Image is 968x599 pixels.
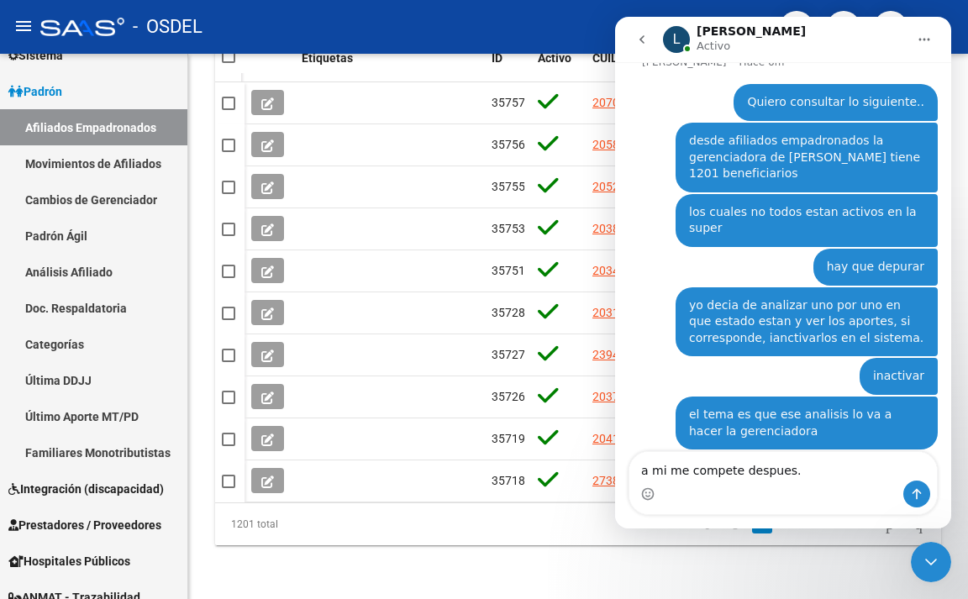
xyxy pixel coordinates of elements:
[492,390,525,403] span: 35726
[492,222,525,235] span: 35753
[295,40,485,96] datatable-header-cell: Etiquetas
[8,552,130,570] span: Hospitales Públicos
[538,51,571,65] span: Activo
[492,474,525,487] span: 35718
[8,82,62,101] span: Padrón
[697,515,718,533] a: go to first page
[592,390,666,403] span: 20373619184
[878,515,902,533] a: go to next page
[911,542,951,582] iframe: Intercom live chat
[592,222,666,235] span: 20389370208
[492,348,525,361] span: 35727
[592,96,666,109] span: 20705191922
[492,432,525,445] span: 35719
[586,40,678,96] datatable-header-cell: CUIL
[8,480,164,498] span: Integración (discapacidad)
[492,51,502,65] span: ID
[492,306,525,319] span: 35728
[723,515,747,533] a: go to previous page
[592,264,666,277] span: 20344161519
[615,17,951,528] iframe: Intercom live chat
[492,138,525,151] span: 35756
[133,8,203,45] span: - OSDEL
[492,264,525,277] span: 35751
[485,40,531,96] datatable-header-cell: ID
[592,306,666,319] span: 20311621468
[531,40,586,96] datatable-header-cell: Activo
[592,348,666,361] span: 23941738729
[492,96,525,109] span: 35757
[302,51,353,65] span: Etiquetas
[907,515,930,533] a: go to last page
[13,16,34,36] mat-icon: menu
[592,138,666,151] span: 20584562979
[8,516,161,534] span: Prestadores / Proveedores
[492,180,525,193] span: 35755
[8,46,63,65] span: Sistema
[592,432,666,445] span: 20416459771
[215,503,358,545] div: 1201 total
[592,180,666,193] span: 20524502683
[592,51,618,65] span: CUIL
[592,474,666,487] span: 27380249354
